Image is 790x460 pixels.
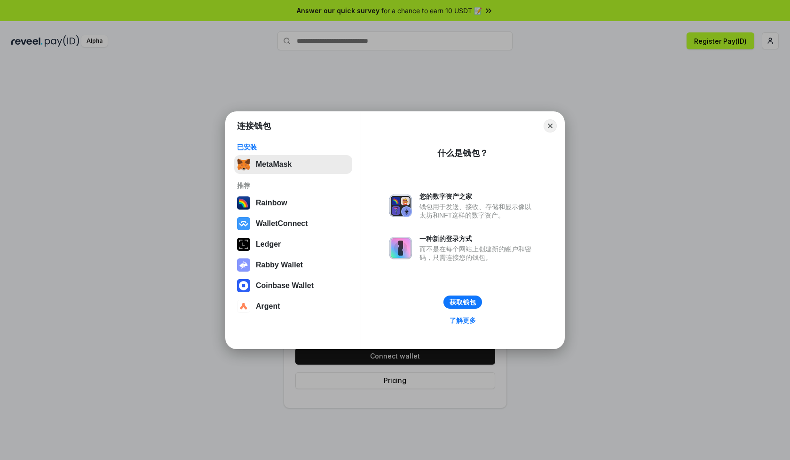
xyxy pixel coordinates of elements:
[237,238,250,251] img: svg+xml,%3Csvg%20xmlns%3D%22http%3A%2F%2Fwww.w3.org%2F2000%2Fsvg%22%20width%3D%2228%22%20height%3...
[419,234,536,243] div: 一种新的登录方式
[237,143,349,151] div: 已安装
[237,181,349,190] div: 推荐
[234,276,352,295] button: Coinbase Wallet
[237,217,250,230] img: svg+xml,%3Csvg%20width%3D%2228%22%20height%3D%2228%22%20viewBox%3D%220%200%2028%2028%22%20fill%3D...
[237,158,250,171] img: svg+xml,%3Csvg%20fill%3D%22none%22%20height%3D%2233%22%20viewBox%3D%220%200%2035%2033%22%20width%...
[234,297,352,316] button: Argent
[237,120,271,132] h1: 连接钱包
[256,240,281,249] div: Ledger
[256,281,314,290] div: Coinbase Wallet
[450,316,476,325] div: 了解更多
[234,214,352,233] button: WalletConnect
[437,148,488,159] div: 什么是钱包？
[419,192,536,201] div: 您的数字资产之家
[389,237,412,259] img: svg+xml,%3Csvg%20xmlns%3D%22http%3A%2F%2Fwww.w3.org%2F2000%2Fsvg%22%20fill%3D%22none%22%20viewBox...
[237,196,250,210] img: svg+xml,%3Csvg%20width%3D%22120%22%20height%3D%22120%22%20viewBox%3D%220%200%20120%20120%22%20fil...
[256,219,308,228] div: WalletConnect
[237,279,250,292] img: svg+xml,%3Csvg%20width%3D%2228%22%20height%3D%2228%22%20viewBox%3D%220%200%2028%2028%22%20fill%3D...
[234,194,352,212] button: Rainbow
[444,314,482,327] a: 了解更多
[419,203,536,219] div: 钱包用于发送、接收、存储和显示像以太坊和NFT这样的数字资产。
[443,296,482,309] button: 获取钱包
[256,199,287,207] div: Rainbow
[256,302,280,311] div: Argent
[544,119,557,133] button: Close
[256,160,292,169] div: MetaMask
[234,155,352,174] button: MetaMask
[389,195,412,217] img: svg+xml,%3Csvg%20xmlns%3D%22http%3A%2F%2Fwww.w3.org%2F2000%2Fsvg%22%20fill%3D%22none%22%20viewBox...
[256,261,303,269] div: Rabby Wallet
[419,245,536,262] div: 而不是在每个网站上创建新的账户和密码，只需连接您的钱包。
[234,235,352,254] button: Ledger
[237,258,250,272] img: svg+xml,%3Csvg%20xmlns%3D%22http%3A%2F%2Fwww.w3.org%2F2000%2Fsvg%22%20fill%3D%22none%22%20viewBox...
[450,298,476,306] div: 获取钱包
[237,300,250,313] img: svg+xml,%3Csvg%20width%3D%2228%22%20height%3D%2228%22%20viewBox%3D%220%200%2028%2028%22%20fill%3D...
[234,256,352,274] button: Rabby Wallet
